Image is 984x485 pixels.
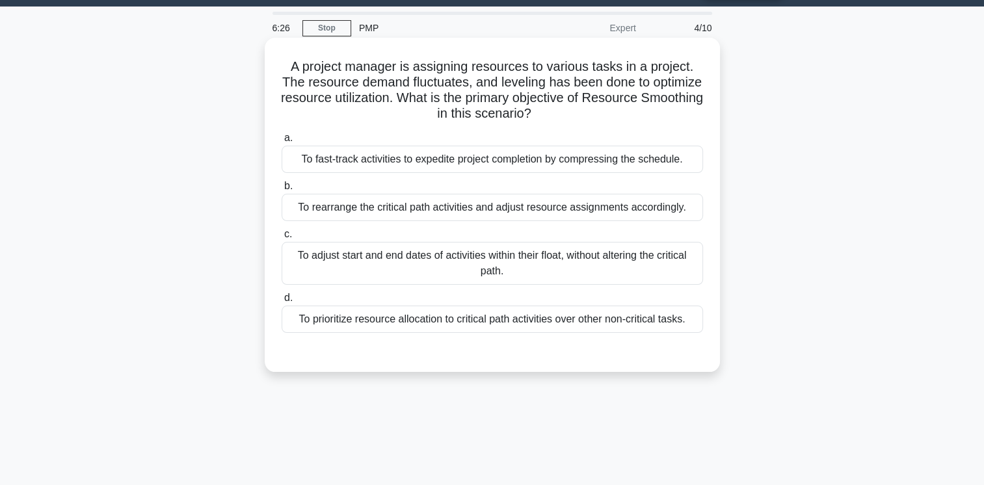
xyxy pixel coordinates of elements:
div: To prioritize resource allocation to critical path activities over other non-critical tasks. [282,306,703,333]
div: 6:26 [265,15,302,41]
div: To adjust start and end dates of activities within their float, without altering the critical path. [282,242,703,285]
a: Stop [302,20,351,36]
span: b. [284,180,293,191]
span: c. [284,228,292,239]
div: To rearrange the critical path activities and adjust resource assignments accordingly. [282,194,703,221]
span: d. [284,292,293,303]
span: a. [284,132,293,143]
div: 4/10 [644,15,720,41]
div: PMP [351,15,530,41]
h5: A project manager is assigning resources to various tasks in a project. The resource demand fluct... [280,59,704,122]
div: To fast-track activities to expedite project completion by compressing the schedule. [282,146,703,173]
div: Expert [530,15,644,41]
